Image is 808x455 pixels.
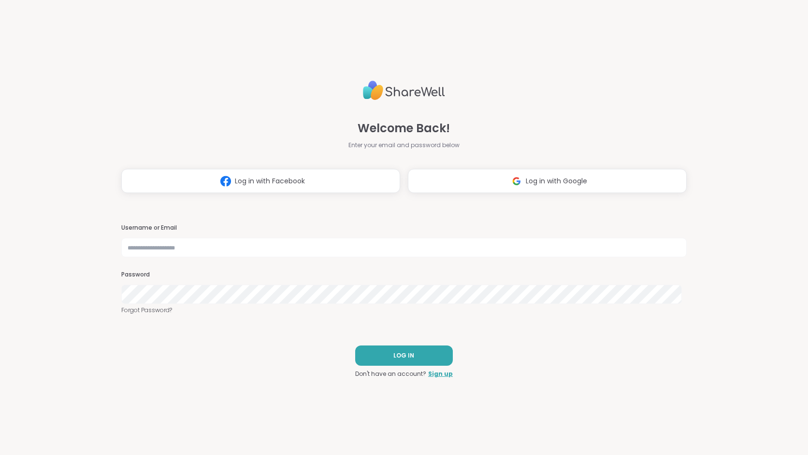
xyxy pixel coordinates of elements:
[526,176,587,186] span: Log in with Google
[348,141,460,150] span: Enter your email and password below
[216,172,235,190] img: ShareWell Logomark
[408,169,687,193] button: Log in with Google
[358,120,450,137] span: Welcome Back!
[121,169,400,193] button: Log in with Facebook
[235,176,305,186] span: Log in with Facebook
[355,345,453,366] button: LOG IN
[363,77,445,104] img: ShareWell Logo
[355,370,426,378] span: Don't have an account?
[428,370,453,378] a: Sign up
[121,306,687,315] a: Forgot Password?
[507,172,526,190] img: ShareWell Logomark
[121,224,687,232] h3: Username or Email
[393,351,414,360] span: LOG IN
[121,271,687,279] h3: Password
